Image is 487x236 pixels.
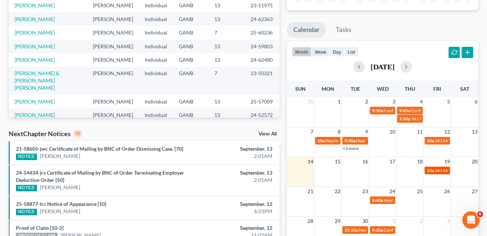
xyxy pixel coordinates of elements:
[173,12,209,26] td: GANB
[372,198,383,203] span: 9:40a
[139,40,173,53] td: Individual
[192,224,272,232] div: September, 12
[392,217,396,225] span: 1
[334,157,341,166] span: 15
[192,152,272,160] div: 2:01AM
[329,22,358,38] a: Tasks
[364,97,369,106] span: 2
[245,12,280,26] td: 24-62363
[192,176,272,184] div: 2:01AM
[245,26,280,39] td: 25-60236
[139,67,173,95] td: Individual
[384,198,473,203] span: Hearing for [PERSON_NAME] Case DISMISSED
[317,138,325,143] span: 10a
[337,97,341,106] span: 1
[362,217,369,225] span: 30
[344,227,358,233] span: 10:20a
[371,63,395,70] h2: [DATE]
[446,217,451,225] span: 3
[384,227,467,233] span: Confirmation Hearing for [PERSON_NAME]
[389,127,396,136] span: 10
[405,86,415,92] span: Thu
[307,187,314,196] span: 21
[446,97,451,106] span: 5
[16,170,184,183] a: 24-54434-jrs Certificate of Mailing by BNC of Order Terminating Employer Deduction Order [50]
[399,116,410,121] span: 2:30p
[427,168,434,173] span: 10a
[15,57,55,63] a: [PERSON_NAME]
[9,129,82,138] div: NextChapter Notices
[87,67,139,95] td: [PERSON_NAME]
[322,86,334,92] span: Mon
[209,26,245,39] td: 7
[292,47,311,57] button: month
[443,127,451,136] span: 12
[139,53,173,66] td: Individual
[372,227,383,233] span: 9:30a
[460,86,469,92] span: Sat
[173,53,209,66] td: GANB
[87,95,139,108] td: [PERSON_NAME]
[389,157,396,166] span: 17
[209,12,245,26] td: 13
[471,127,478,136] span: 13
[173,109,209,122] td: GANB
[87,109,139,122] td: [PERSON_NAME]
[15,43,55,49] a: [PERSON_NAME]
[40,208,80,215] a: [PERSON_NAME]
[192,208,272,215] div: 6:01PM
[15,70,59,91] a: [PERSON_NAME] & [PERSON_NAME] [PERSON_NAME]
[16,146,183,152] a: 21-58605-jwc Certificate of Mailing by BNC of Order Dismissing Case. [70]
[40,184,80,191] a: [PERSON_NAME]
[307,217,314,225] span: 28
[173,67,209,95] td: GANB
[462,211,480,229] iframe: Intercom live chat
[377,86,389,92] span: Wed
[416,187,424,196] span: 25
[337,127,341,136] span: 8
[87,12,139,26] td: [PERSON_NAME]
[477,211,483,217] span: 6
[392,97,396,106] span: 3
[245,40,280,53] td: 24-59803
[74,130,82,137] div: 10
[433,86,441,92] span: Fri
[209,53,245,66] td: 13
[139,12,173,26] td: Individual
[15,29,55,36] a: [PERSON_NAME]
[192,200,272,208] div: September, 12
[245,95,280,108] td: 25-57009
[16,185,37,191] div: NOTICE
[416,157,424,166] span: 18
[362,187,369,196] span: 23
[351,86,360,92] span: Tue
[474,97,478,106] span: 6
[443,157,451,166] span: 19
[209,67,245,95] td: 7
[245,53,280,66] td: 24-62480
[295,86,306,92] span: Sun
[356,138,413,143] span: Hearing for [PERSON_NAME]
[359,227,415,233] span: Hearing for [PERSON_NAME]
[325,138,382,143] span: Hearing for [PERSON_NAME]
[15,2,55,8] a: [PERSON_NAME]
[87,26,139,39] td: [PERSON_NAME]
[15,98,55,105] a: [PERSON_NAME]
[139,26,173,39] td: Individual
[384,108,467,113] span: Confirmation Hearing for [PERSON_NAME]
[209,95,245,108] td: 13
[139,95,173,108] td: Individual
[209,109,245,122] td: 13
[245,67,280,95] td: 23-50321
[372,108,383,113] span: 9:30a
[139,109,173,122] td: Individual
[245,109,280,122] td: 24-52572
[287,22,326,38] a: Calendar
[40,152,80,160] a: [PERSON_NAME]
[364,127,369,136] span: 9
[362,157,369,166] span: 16
[311,47,330,57] button: week
[334,217,341,225] span: 29
[173,95,209,108] td: GANB
[307,97,314,106] span: 31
